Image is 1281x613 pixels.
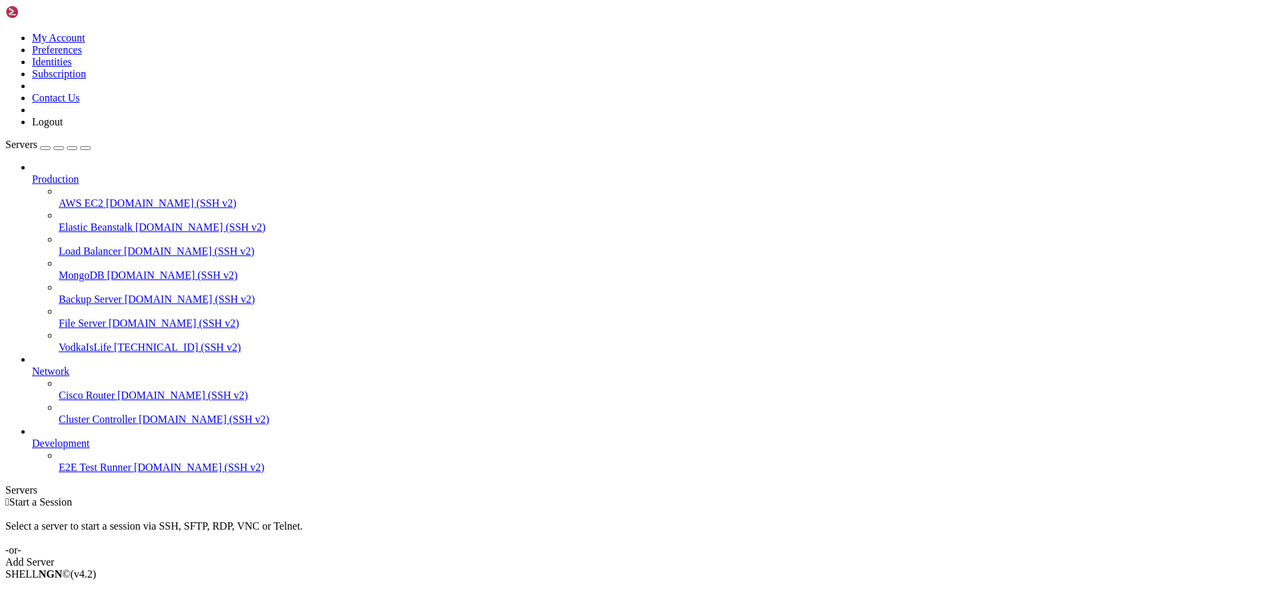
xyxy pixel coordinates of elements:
li: Load Balancer [DOMAIN_NAME] (SSH v2) [59,233,1276,257]
span: Backup Server [59,293,122,305]
a: Cisco Router [DOMAIN_NAME] (SSH v2) [59,390,1276,402]
span: Cisco Router [59,390,115,401]
span:  [5,496,9,508]
li: Production [32,161,1276,354]
span: 4.2.0 [71,568,97,580]
a: File Server [DOMAIN_NAME] (SSH v2) [59,318,1276,330]
a: Elastic Beanstalk [DOMAIN_NAME] (SSH v2) [59,221,1276,233]
li: Network [32,354,1276,426]
a: AWS EC2 [DOMAIN_NAME] (SSH v2) [59,197,1276,209]
span: Network [32,366,69,377]
span: Start a Session [9,496,72,508]
span: [DOMAIN_NAME] (SSH v2) [124,245,255,257]
span: MongoDB [59,269,104,281]
a: VodkaIsLife [TECHNICAL_ID] (SSH v2) [59,342,1276,354]
span: [DOMAIN_NAME] (SSH v2) [117,390,248,401]
li: File Server [DOMAIN_NAME] (SSH v2) [59,305,1276,330]
span: Load Balancer [59,245,121,257]
a: Contact Us [32,92,80,103]
a: Logout [32,116,63,127]
a: E2E Test Runner [DOMAIN_NAME] (SSH v2) [59,462,1276,474]
li: Development [32,426,1276,474]
img: Shellngn [5,5,82,19]
span: E2E Test Runner [59,462,131,473]
b: NGN [39,568,63,580]
span: Production [32,173,79,185]
a: Network [32,366,1276,378]
a: Development [32,438,1276,450]
span: [DOMAIN_NAME] (SSH v2) [134,462,265,473]
span: Development [32,438,89,449]
li: Cisco Router [DOMAIN_NAME] (SSH v2) [59,378,1276,402]
span: VodkaIsLife [59,342,111,353]
span: Cluster Controller [59,414,136,425]
li: VodkaIsLife [TECHNICAL_ID] (SSH v2) [59,330,1276,354]
li: AWS EC2 [DOMAIN_NAME] (SSH v2) [59,185,1276,209]
span: File Server [59,318,106,329]
span: [DOMAIN_NAME] (SSH v2) [107,269,238,281]
div: Servers [5,484,1276,496]
li: MongoDB [DOMAIN_NAME] (SSH v2) [59,257,1276,281]
a: Production [32,173,1276,185]
a: My Account [32,32,85,43]
a: Backup Server [DOMAIN_NAME] (SSH v2) [59,293,1276,305]
a: Identities [32,56,72,67]
span: Servers [5,139,37,150]
span: [DOMAIN_NAME] (SSH v2) [109,318,240,329]
span: Elastic Beanstalk [59,221,133,233]
span: [DOMAIN_NAME] (SSH v2) [106,197,237,209]
li: Backup Server [DOMAIN_NAME] (SSH v2) [59,281,1276,305]
a: Subscription [32,68,86,79]
span: SHELL © [5,568,96,580]
a: Preferences [32,44,82,55]
a: Load Balancer [DOMAIN_NAME] (SSH v2) [59,245,1276,257]
span: [DOMAIN_NAME] (SSH v2) [135,221,266,233]
li: Elastic Beanstalk [DOMAIN_NAME] (SSH v2) [59,209,1276,233]
span: [DOMAIN_NAME] (SSH v2) [139,414,270,425]
li: Cluster Controller [DOMAIN_NAME] (SSH v2) [59,402,1276,426]
span: AWS EC2 [59,197,103,209]
li: E2E Test Runner [DOMAIN_NAME] (SSH v2) [59,450,1276,474]
div: Select a server to start a session via SSH, SFTP, RDP, VNC or Telnet. -or- [5,508,1276,556]
a: Cluster Controller [DOMAIN_NAME] (SSH v2) [59,414,1276,426]
span: [DOMAIN_NAME] (SSH v2) [125,293,256,305]
a: MongoDB [DOMAIN_NAME] (SSH v2) [59,269,1276,281]
a: Servers [5,139,91,150]
span: [TECHNICAL_ID] (SSH v2) [114,342,241,353]
div: Add Server [5,556,1276,568]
